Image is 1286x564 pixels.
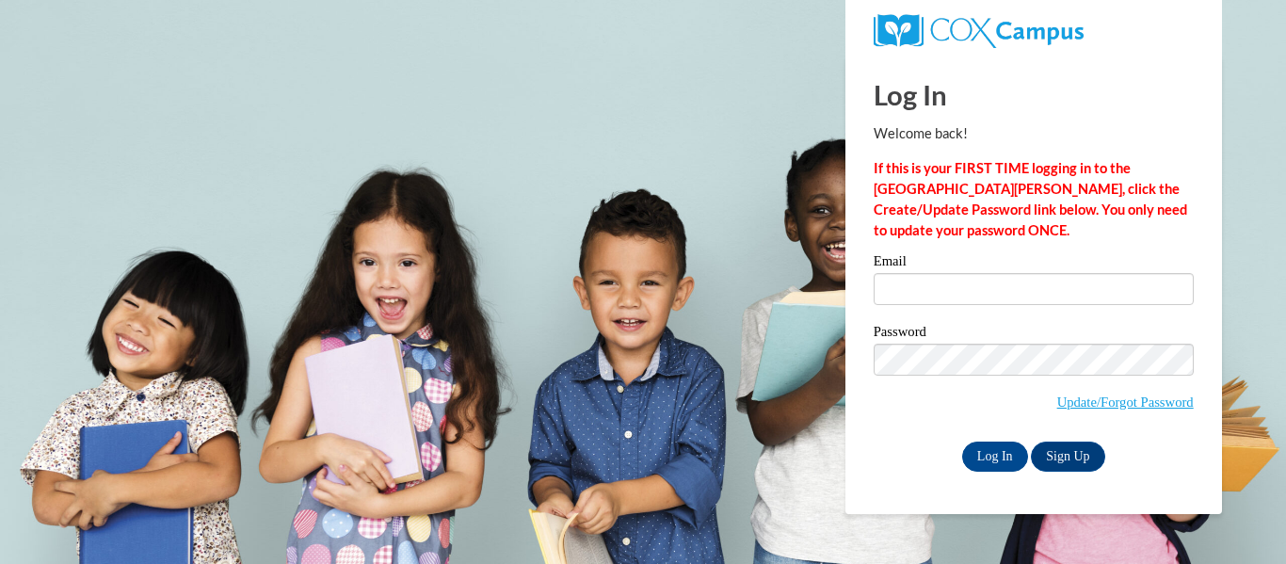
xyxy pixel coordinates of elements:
[1057,395,1194,410] a: Update/Forgot Password
[1031,442,1104,472] a: Sign Up
[874,254,1194,273] label: Email
[874,75,1194,114] h1: Log In
[874,22,1084,38] a: COX Campus
[874,325,1194,344] label: Password
[962,442,1028,472] input: Log In
[874,123,1194,144] p: Welcome back!
[874,160,1187,238] strong: If this is your FIRST TIME logging in to the [GEOGRAPHIC_DATA][PERSON_NAME], click the Create/Upd...
[874,14,1084,48] img: COX Campus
